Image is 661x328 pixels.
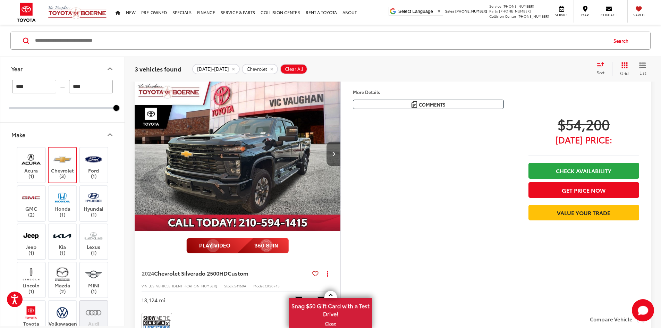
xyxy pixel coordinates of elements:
[22,189,41,205] img: Vic Vaughan Toyota of Boerne in Boerne, TX)
[499,8,531,14] span: [PHONE_NUMBER]
[22,151,41,167] img: Vic Vaughan Toyota of Boerne in Boerne, TX)
[327,271,328,276] span: dropdown dots
[134,76,341,231] div: 2024 Chevrolet Silverado 2500HD Custom 0
[398,9,433,14] span: Select Language
[80,189,108,217] label: Hyundai (1)
[607,32,638,49] button: Search
[502,3,534,9] span: [PHONE_NUMBER]
[80,151,108,179] label: Ford (1)
[224,283,234,288] span: Stock:
[22,227,41,244] img: Vic Vaughan Toyota of Boerne in Boerne, TX)
[58,84,67,90] span: —
[327,142,340,166] button: Next image
[0,57,125,80] button: YearYear
[84,227,103,244] img: Vic Vaughan Toyota of Boerne in Boerne, TX)
[53,189,72,205] img: Vic Vaughan Toyota of Boerne in Boerne, TX)
[49,266,77,294] label: Mazda (2)
[620,70,629,76] span: Grid
[80,266,108,294] label: MINI (1)
[22,266,41,282] img: Vic Vaughan Toyota of Boerne in Boerne, TX)
[601,12,617,17] span: Contact
[11,65,23,72] div: Year
[69,80,113,93] input: maximum
[106,65,114,73] div: Year
[554,12,569,17] span: Service
[142,296,165,304] div: 13,124 mi
[106,131,114,139] div: Make
[22,304,41,320] img: Vic Vaughan Toyota of Boerne in Boerne, TX)
[53,227,72,244] img: Vic Vaughan Toyota of Boerne in Boerne, TX)
[49,151,77,179] label: Chevrolet (3)
[142,283,149,288] span: VIN:
[321,267,333,279] button: Actions
[528,182,639,198] button: Get Price Now
[186,238,289,253] img: full motion video
[49,189,77,217] label: Honda (1)
[197,66,229,72] span: [DATE]-[DATE]
[528,136,639,143] span: [DATE] Price:
[253,283,265,288] span: Model:
[435,9,435,14] span: ​
[0,123,125,146] button: MakeMake
[53,266,72,282] img: Vic Vaughan Toyota of Boerne in Boerne, TX)
[489,3,501,9] span: Service
[445,8,454,14] span: Sales
[528,163,639,178] a: Check Availability
[17,189,45,217] label: GMC (2)
[192,64,240,74] button: remove 2024-2025
[17,227,45,255] label: Jeep (1)
[590,316,644,323] label: Compare Vehicle
[632,299,654,321] button: Toggle Chat Window
[80,227,108,255] label: Lexus (1)
[17,151,45,179] label: Acura (1)
[280,64,307,74] button: Clear All
[634,62,651,76] button: List View
[49,227,77,255] label: Kia (1)
[290,298,372,320] span: Snag $50 Gift Card with a Test Drive!
[593,62,612,76] button: Select sort value
[489,14,516,19] span: Collision Center
[612,62,634,76] button: Grid View
[84,304,103,320] img: Vic Vaughan Toyota of Boerne in Boerne, TX)
[631,12,646,17] span: Saved
[489,8,498,14] span: Parts
[632,299,654,321] svg: Start Chat
[455,8,487,14] span: [PHONE_NUMBER]
[142,269,154,277] span: 2024
[353,100,504,109] button: Comments
[398,9,441,14] a: Select Language​
[234,283,246,288] span: 54160A
[11,131,25,138] div: Make
[142,269,310,277] a: 2024Chevrolet Silverado 2500HDCustom
[228,269,248,277] span: Custom
[419,101,446,108] span: Comments
[134,76,341,231] a: 2024 Chevrolet Silverado 2500HD Custom2024 Chevrolet Silverado 2500HD Custom2024 Chevrolet Silver...
[84,266,103,282] img: Vic Vaughan Toyota of Boerne in Boerne, TX)
[12,80,56,93] input: minimum
[135,64,181,73] span: 3 vehicles found
[639,69,646,75] span: List
[53,151,72,167] img: Vic Vaughan Toyota of Boerne in Boerne, TX)
[517,14,549,19] span: [PHONE_NUMBER]
[17,266,45,294] label: Lincoln (1)
[597,69,604,75] span: Sort
[412,101,417,107] img: Comments
[528,115,639,133] span: $54,200
[48,5,107,19] img: Vic Vaughan Toyota of Boerne
[34,32,607,49] input: Search by Make, Model, or Keyword
[353,90,504,94] h4: More Details
[149,283,217,288] span: [US_VEHICLE_IDENTIFICATION_NUMBER]
[437,9,441,14] span: ▼
[577,12,593,17] span: Map
[84,189,103,205] img: Vic Vaughan Toyota of Boerne in Boerne, TX)
[242,64,278,74] button: remove Chevrolet
[134,76,341,232] img: 2024 Chevrolet Silverado 2500HD Custom
[84,151,103,167] img: Vic Vaughan Toyota of Boerne in Boerne, TX)
[53,304,72,320] img: Vic Vaughan Toyota of Boerne in Boerne, TX)
[247,66,267,72] span: Chevrolet
[265,283,280,288] span: CK20743
[154,269,228,277] span: Chevrolet Silverado 2500HD
[528,205,639,220] a: Value Your Trade
[285,66,303,72] span: Clear All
